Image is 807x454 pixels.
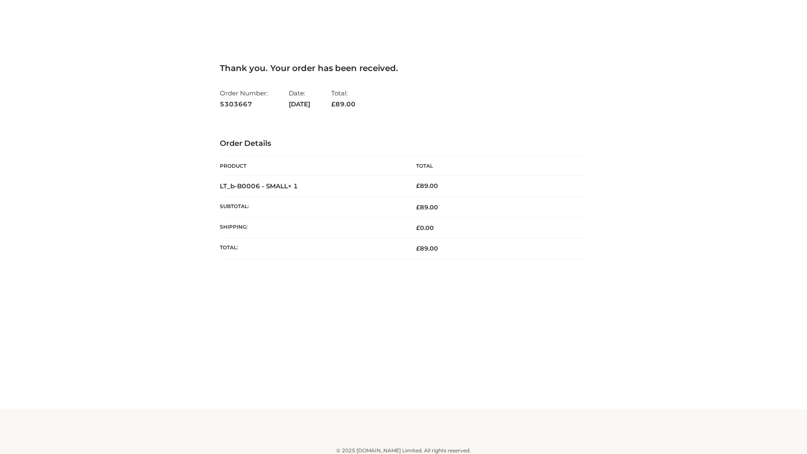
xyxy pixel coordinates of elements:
[220,157,403,176] th: Product
[331,100,335,108] span: £
[220,197,403,217] th: Subtotal:
[416,224,434,232] bdi: 0.00
[331,100,356,108] span: 89.00
[220,218,403,238] th: Shipping:
[288,182,298,190] strong: × 1
[416,203,438,211] span: 89.00
[416,245,438,252] span: 89.00
[416,224,420,232] span: £
[220,182,298,190] strong: LT_b-B0006 - SMALL
[220,63,587,73] h3: Thank you. Your order has been received.
[220,238,403,259] th: Total:
[220,99,268,110] strong: 5303667
[289,99,310,110] strong: [DATE]
[289,86,310,111] li: Date:
[220,86,268,111] li: Order Number:
[220,139,587,148] h3: Order Details
[416,203,420,211] span: £
[416,182,438,190] bdi: 89.00
[331,86,356,111] li: Total:
[416,245,420,252] span: £
[416,182,420,190] span: £
[403,157,587,176] th: Total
